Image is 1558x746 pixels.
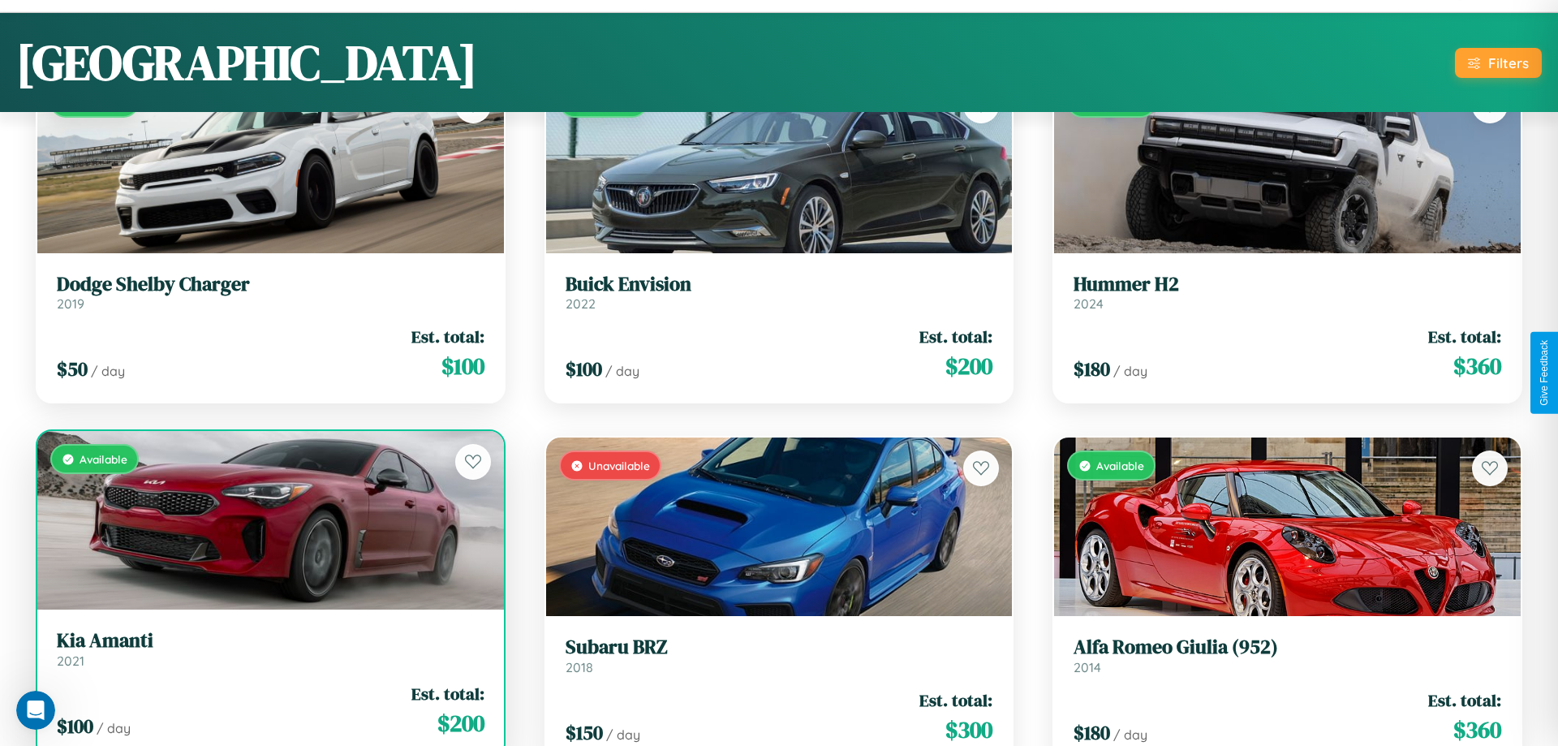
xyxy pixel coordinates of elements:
span: 2021 [57,653,84,669]
span: $ 200 [437,707,484,740]
span: 2024 [1074,295,1104,312]
a: Alfa Romeo Giulia (952)2014 [1074,636,1501,675]
span: Est. total: [411,682,484,705]
a: Hummer H22024 [1074,273,1501,313]
h3: Buick Envision [566,273,993,296]
span: $ 150 [566,719,603,746]
button: Filters [1455,48,1542,78]
span: Available [1096,459,1144,472]
h3: Dodge Shelby Charger [57,273,484,296]
h3: Subaru BRZ [566,636,993,659]
h3: Kia Amanti [57,629,484,653]
span: $ 100 [441,350,484,382]
span: / day [1113,363,1147,379]
span: $ 180 [1074,719,1110,746]
span: Est. total: [1428,325,1501,348]
span: / day [97,720,131,736]
h1: [GEOGRAPHIC_DATA] [16,29,477,96]
span: Unavailable [588,459,650,472]
span: $ 50 [57,356,88,382]
span: $ 100 [57,713,93,740]
span: $ 100 [566,356,602,382]
span: Est. total: [919,688,992,712]
span: / day [91,363,125,379]
span: $ 360 [1453,350,1501,382]
span: 2018 [566,659,593,675]
div: Give Feedback [1539,340,1550,406]
iframe: Intercom live chat [16,691,55,730]
span: $ 180 [1074,356,1110,382]
span: 2014 [1074,659,1101,675]
span: 2019 [57,295,84,312]
a: Kia Amanti2021 [57,629,484,669]
span: Available [80,452,127,466]
span: $ 360 [1453,714,1501,746]
span: 2022 [566,295,596,312]
span: / day [606,727,640,743]
a: Buick Envision2022 [566,273,993,313]
h3: Hummer H2 [1074,273,1501,296]
span: Est. total: [1428,688,1501,712]
span: $ 300 [945,714,992,746]
span: $ 200 [945,350,992,382]
span: / day [605,363,639,379]
a: Subaru BRZ2018 [566,636,993,675]
h3: Alfa Romeo Giulia (952) [1074,636,1501,659]
span: / day [1113,727,1147,743]
a: Dodge Shelby Charger2019 [57,273,484,313]
div: Filters [1488,54,1529,71]
span: Est. total: [411,325,484,348]
span: Est. total: [919,325,992,348]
